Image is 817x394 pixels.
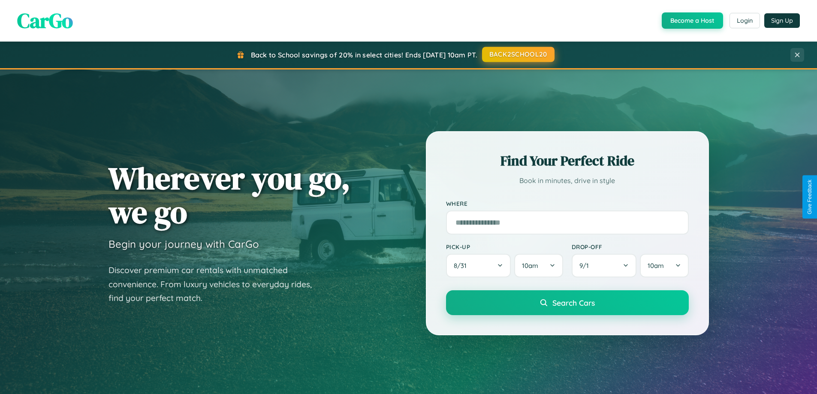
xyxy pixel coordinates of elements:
div: Give Feedback [807,180,813,214]
span: Search Cars [552,298,595,307]
span: 8 / 31 [454,262,471,270]
span: 10am [522,262,538,270]
button: 8/31 [446,254,511,277]
h1: Wherever you go, we go [109,161,350,229]
span: CarGo [17,6,73,35]
label: Where [446,200,689,207]
button: Become a Host [662,12,723,29]
h2: Find Your Perfect Ride [446,151,689,170]
label: Pick-up [446,243,563,250]
button: 9/1 [572,254,637,277]
button: Sign Up [764,13,800,28]
p: Discover premium car rentals with unmatched convenience. From luxury vehicles to everyday rides, ... [109,263,323,305]
button: 10am [514,254,563,277]
span: Back to School savings of 20% in select cities! Ends [DATE] 10am PT. [251,51,477,59]
p: Book in minutes, drive in style [446,174,689,187]
button: Login [730,13,760,28]
span: 10am [648,262,664,270]
button: Search Cars [446,290,689,315]
button: BACK2SCHOOL20 [482,47,555,62]
h3: Begin your journey with CarGo [109,238,259,250]
button: 10am [640,254,688,277]
span: 9 / 1 [579,262,593,270]
label: Drop-off [572,243,689,250]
